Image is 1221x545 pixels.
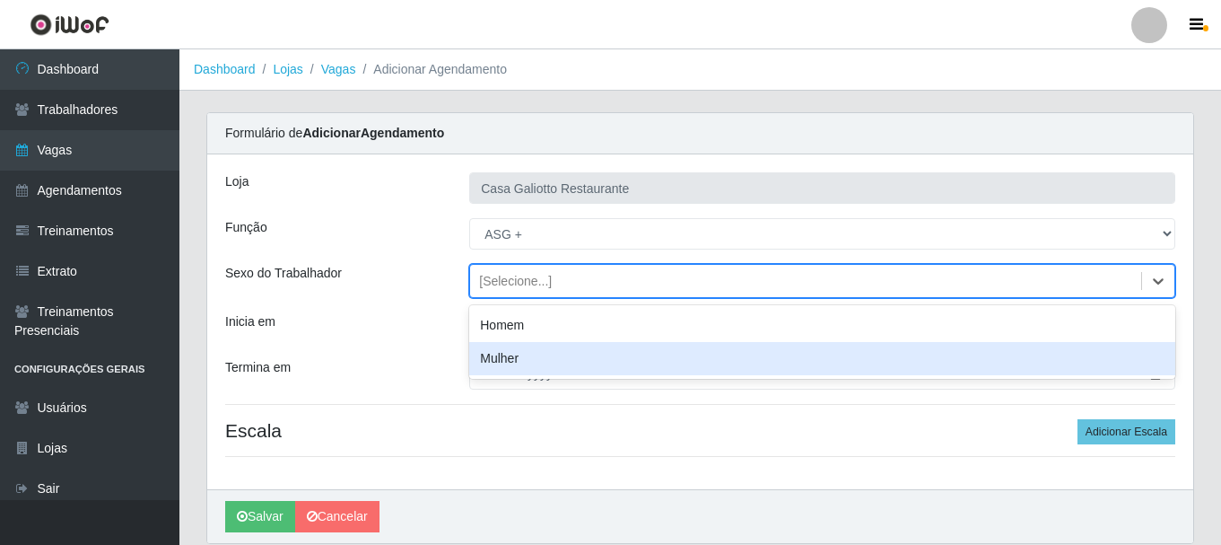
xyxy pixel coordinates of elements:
[179,49,1221,91] nav: breadcrumb
[469,309,1175,342] div: Homem
[225,312,275,331] label: Inicia em
[225,172,249,191] label: Loja
[225,264,342,283] label: Sexo do Trabalhador
[302,126,444,140] strong: Adicionar Agendamento
[225,419,1175,442] h4: Escala
[321,62,356,76] a: Vagas
[30,13,109,36] img: CoreUI Logo
[469,342,1175,375] div: Mulher
[225,218,267,237] label: Função
[295,501,379,532] a: Cancelar
[273,62,302,76] a: Lojas
[207,113,1193,154] div: Formulário de
[225,358,291,377] label: Termina em
[479,272,552,291] div: [Selecione...]
[355,60,507,79] li: Adicionar Agendamento
[1077,419,1175,444] button: Adicionar Escala
[225,501,295,532] button: Salvar
[194,62,256,76] a: Dashboard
